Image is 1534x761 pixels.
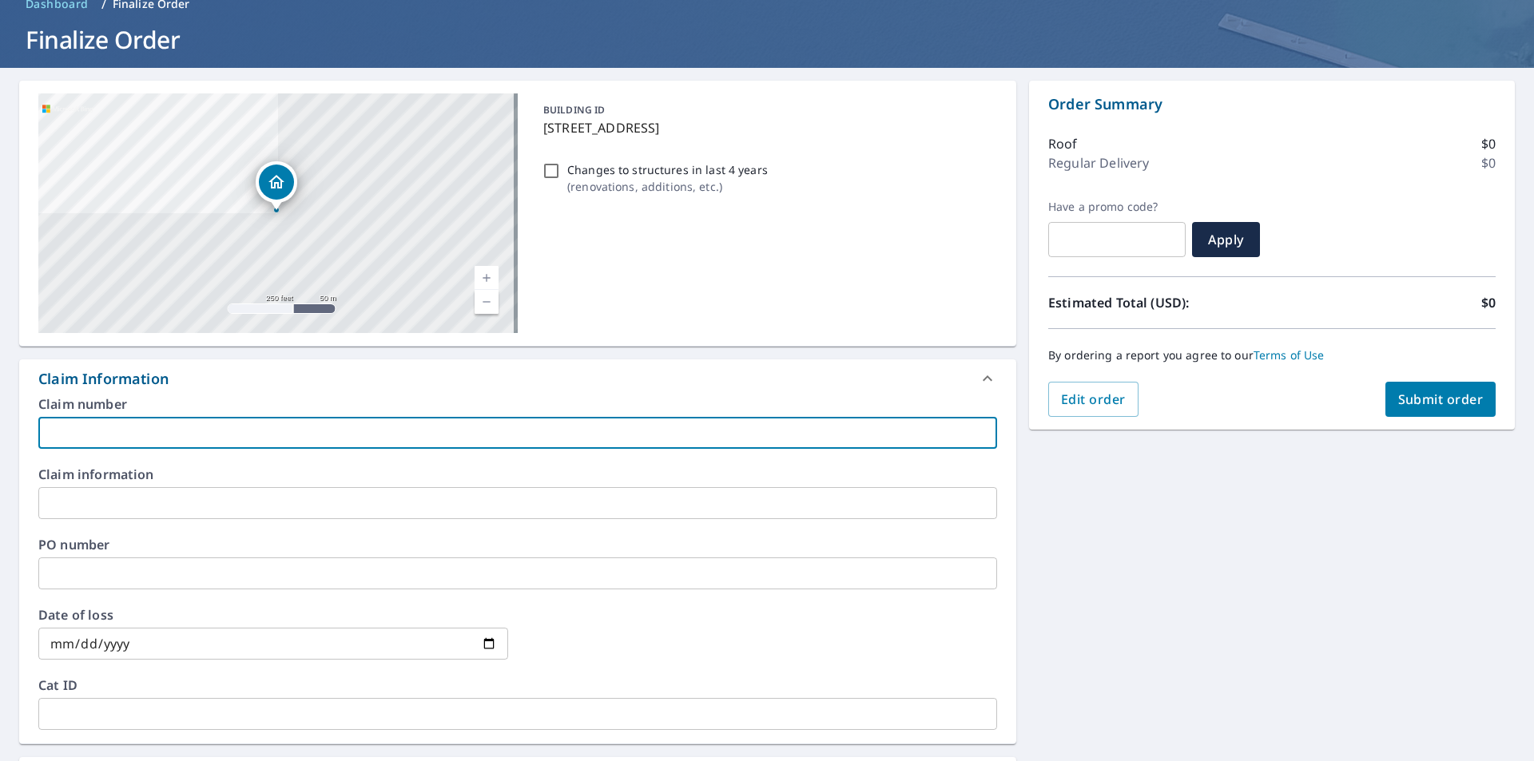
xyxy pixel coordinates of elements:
p: $0 [1481,153,1496,172]
a: Terms of Use [1254,347,1325,363]
span: Apply [1205,231,1247,248]
button: Edit order [1048,382,1139,417]
div: Claim Information [38,368,169,390]
p: Order Summary [1048,93,1496,115]
p: ( renovations, additions, etc. ) [567,178,768,195]
p: BUILDING ID [543,103,605,117]
p: Regular Delivery [1048,153,1149,172]
p: Estimated Total (USD): [1048,293,1272,312]
label: Cat ID [38,679,997,692]
p: Roof [1048,134,1078,153]
p: Changes to structures in last 4 years [567,161,768,178]
button: Submit order [1385,382,1496,417]
a: Current Level 17, Zoom In [475,266,499,290]
p: $0 [1481,293,1496,312]
div: Dropped pin, building 1, Residential property, 4000 N Athenian Ave Wichita, KS 67204 [256,161,297,211]
label: Date of loss [38,608,508,621]
p: $0 [1481,134,1496,153]
label: PO number [38,538,997,551]
div: Claim Information [19,359,1016,398]
label: Claim number [38,398,997,410]
p: By ordering a report you agree to our [1048,348,1496,363]
span: Submit order [1398,390,1484,408]
button: Apply [1192,222,1260,257]
span: Edit order [1061,390,1126,408]
a: Current Level 17, Zoom Out [475,290,499,314]
label: Have a promo code? [1048,200,1186,214]
label: Claim information [38,468,997,481]
h1: Finalize Order [19,23,1515,56]
p: [STREET_ADDRESS] [543,118,991,137]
